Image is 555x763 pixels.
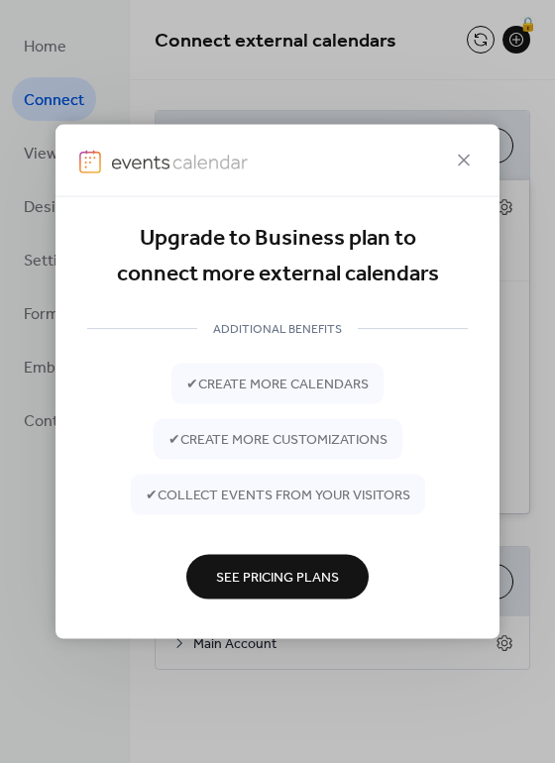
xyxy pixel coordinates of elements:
span: See Pricing Plans [216,568,339,589]
button: See Pricing Plans [186,554,369,599]
span: ✔ create more customizations [168,430,388,451]
div: Upgrade to Business plan to connect more external calendars [87,221,468,293]
span: ADDITIONAL BENEFITS [197,319,358,340]
img: logo-icon [79,150,101,173]
span: ✔ collect events from your visitors [146,486,410,506]
img: logo-type [111,150,248,173]
span: ✔ create more calendars [186,375,369,395]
